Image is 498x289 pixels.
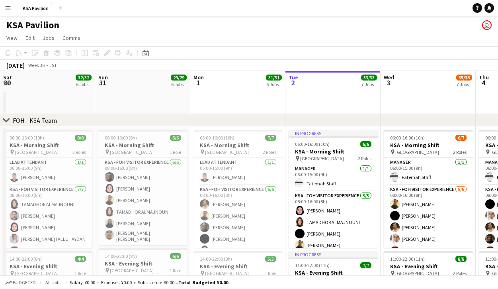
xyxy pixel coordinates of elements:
[3,130,92,248] app-job-card: 06:00-16:00 (10h)8/8KSA - Morning Shift [GEOGRAPHIC_DATA]2 RolesLEAD ATTENDANT1/106:00-15:00 (9h)...
[193,158,283,185] app-card-role: LEAD ATTENDANT1/106:00-15:00 (9h)[PERSON_NAME]
[384,158,473,185] app-card-role: Manager1/106:00-15:00 (9h)Fatemah Staff
[193,130,283,248] app-job-card: 06:00-16:00 (10h)7/7KSA - Morning Shift [GEOGRAPHIC_DATA]2 RolesLEAD ATTENDANT1/106:00-15:00 (9h)...
[295,262,330,268] span: 11:00-22:00 (11h)
[6,61,25,69] div: [DATE]
[360,141,371,147] span: 6/6
[3,33,21,43] a: View
[16,0,55,16] button: KSA Pavilion
[289,191,378,265] app-card-role: KSA - FOH Visitor Experience5/508:00-16:00 (8h)[PERSON_NAME]TAMADHOR ALMAJNOUNI[PERSON_NAME][PERS...
[170,149,181,155] span: 1 Role
[170,253,181,259] span: 6/6
[205,270,249,276] span: [GEOGRAPHIC_DATA]
[6,19,59,31] h1: KSA Pavilion
[15,149,59,155] span: [GEOGRAPHIC_DATA]
[482,20,492,30] app-user-avatar: Isra Alsharyofi
[3,263,92,270] h3: KSA - Evening Shift
[3,74,12,81] span: Sat
[105,135,137,141] span: 08:00-16:00 (8h)
[395,149,439,155] span: [GEOGRAPHIC_DATA]
[289,148,378,155] h3: KSA - Morning Shift
[200,135,234,141] span: 06:00-16:00 (10h)
[72,149,86,155] span: 2 Roles
[15,270,59,276] span: [GEOGRAPHIC_DATA]
[361,81,377,87] div: 7 Jobs
[457,81,472,87] div: 7 Jobs
[289,251,378,258] div: In progress
[265,270,276,276] span: 1 Role
[300,155,344,161] span: [GEOGRAPHIC_DATA]
[383,78,394,87] span: 3
[192,78,204,87] span: 1
[98,158,187,245] app-card-role: KSA - FOH Visitor Experience6/608:00-16:00 (8h)[PERSON_NAME][PERSON_NAME][PERSON_NAME]TAMADHOR AL...
[358,155,371,161] span: 2 Roles
[62,34,80,41] span: Comms
[395,270,439,276] span: [GEOGRAPHIC_DATA]
[200,256,232,262] span: 14:00-22:00 (8h)
[26,62,46,68] span: Week 36
[479,74,489,81] span: Thu
[3,158,92,185] app-card-role: LEAD ATTENDANT1/106:00-15:00 (9h)[PERSON_NAME]
[384,185,473,270] app-card-role: KSA - FOH Visitor Experience5/608:00-16:00 (8h)[PERSON_NAME][PERSON_NAME][PERSON_NAME][PERSON_NAM...
[98,74,108,81] span: Sun
[266,75,282,81] span: 31/31
[289,130,378,248] app-job-card: In progress06:00-16:00 (10h)6/6KSA - Morning Shift [GEOGRAPHIC_DATA]2 RolesManager1/106:00-15:00 ...
[384,74,394,81] span: Wed
[456,75,472,81] span: 35/38
[43,34,55,41] span: Jobs
[390,135,425,141] span: 06:00-16:00 (10h)
[110,267,154,273] span: [GEOGRAPHIC_DATA]
[193,142,283,149] h3: KSA - Morning Shift
[97,78,108,87] span: 31
[25,34,35,41] span: Edit
[13,280,36,285] span: Budgeted
[76,81,91,87] div: 6 Jobs
[170,135,181,141] span: 6/6
[76,75,92,81] span: 32/32
[289,74,298,81] span: Tue
[171,75,187,81] span: 29/29
[59,33,84,43] a: Comms
[10,256,42,262] span: 14:00-22:00 (8h)
[3,185,92,281] app-card-role: KSA - FOH Visitor Experience7/708:00-16:00 (8h)TAMADHOR ALMAJNOUNI[PERSON_NAME][PERSON_NAME][PERS...
[478,78,489,87] span: 4
[361,75,377,81] span: 33/33
[75,135,86,141] span: 8/8
[193,263,283,270] h3: KSA - Evening Shift
[289,130,378,136] div: In progress
[98,130,187,245] app-job-card: 08:00-16:00 (8h)6/6KSA - Morning Shift [GEOGRAPHIC_DATA]1 RoleKSA - FOH Visitor Experience6/608:0...
[265,135,276,141] span: 7/7
[178,279,228,285] span: Total Budgeted ¥0.00
[10,135,44,141] span: 06:00-16:00 (10h)
[13,116,57,124] div: FOH - KSA Team
[289,269,378,276] h3: KSA - Evening Shift
[6,34,18,41] span: View
[287,78,298,87] span: 2
[49,62,57,68] div: JST
[289,164,378,191] app-card-role: Manager1/106:00-15:00 (9h)Fatemah Staff
[110,149,154,155] span: [GEOGRAPHIC_DATA]
[453,270,467,276] span: 2 Roles
[384,263,473,270] h3: KSA - Evening Shift
[295,141,330,147] span: 06:00-16:00 (10h)
[70,279,228,285] div: Salary ¥0.00 + Expenses ¥0.00 + Subsistence ¥0.00 =
[98,260,187,267] h3: KSA - Evening Shift
[3,142,92,149] h3: KSA - Morning Shift
[98,142,187,149] h3: KSA - Morning Shift
[193,185,283,270] app-card-role: KSA - FOH Visitor Experience6/608:00-16:00 (8h)[PERSON_NAME][PERSON_NAME][PERSON_NAME][PERSON_NAM...
[75,256,86,262] span: 4/4
[205,149,249,155] span: [GEOGRAPHIC_DATA]
[193,74,204,81] span: Mon
[265,256,276,262] span: 5/5
[4,278,37,287] button: Budgeted
[360,262,371,268] span: 7/7
[266,81,281,87] div: 6 Jobs
[455,256,467,262] span: 8/8
[384,130,473,248] app-job-card: 06:00-16:00 (10h)6/7KSA - Morning Shift [GEOGRAPHIC_DATA]2 RolesManager1/106:00-15:00 (9h)Fatemah...
[384,142,473,149] h3: KSA - Morning Shift
[39,33,58,43] a: Jobs
[105,253,137,259] span: 14:00-22:00 (8h)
